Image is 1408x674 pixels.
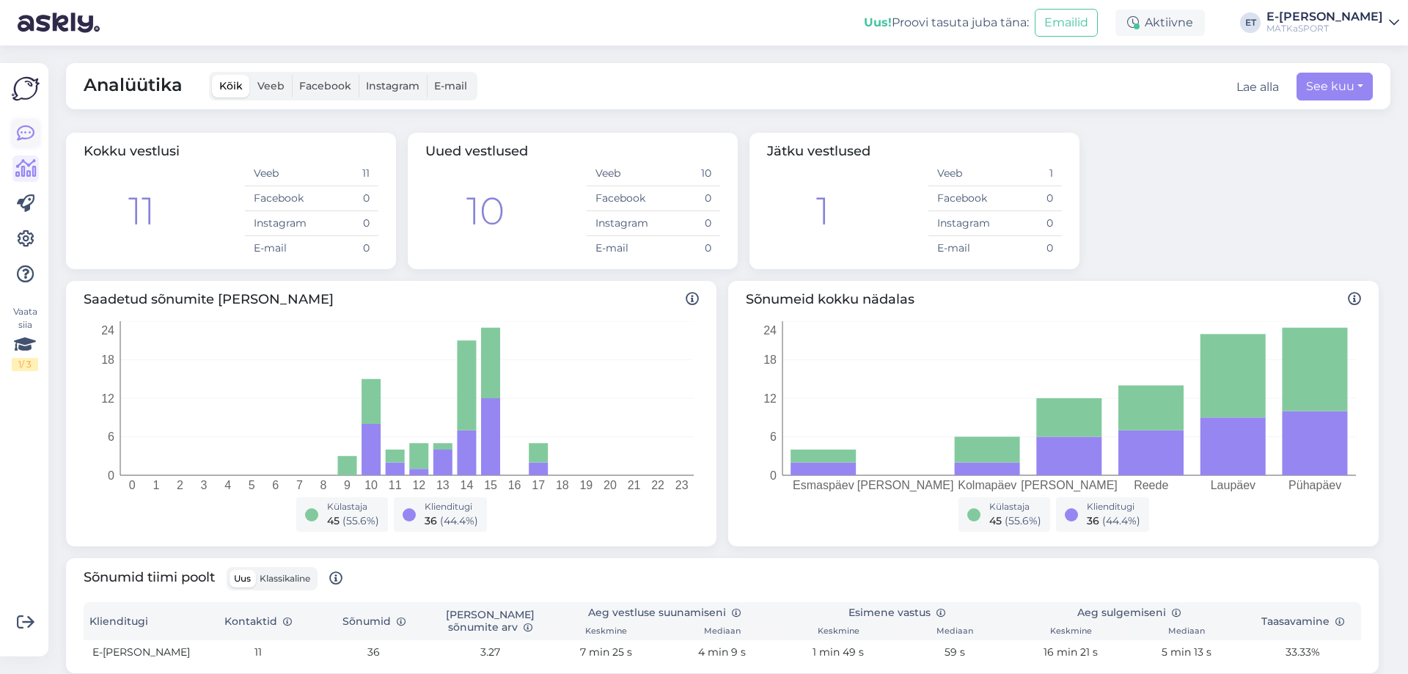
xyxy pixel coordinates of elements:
[928,236,995,261] td: E-mail
[675,479,689,491] tspan: 23
[548,640,664,664] td: 7 min 25 s
[272,479,279,491] tspan: 6
[653,236,720,261] td: 0
[548,623,664,640] th: Keskmine
[770,431,777,443] tspan: 6
[1087,514,1099,527] span: 36
[767,143,870,159] span: Jätku vestlused
[1211,479,1255,491] tspan: Laupäev
[1021,479,1118,492] tspan: [PERSON_NAME]
[84,290,699,309] span: Saadetud sõnumite [PERSON_NAME]
[763,392,777,405] tspan: 12
[12,305,38,371] div: Vaata siia
[128,183,155,240] div: 11
[897,623,1013,640] th: Mediaan
[108,431,114,443] tspan: 6
[364,479,378,491] tspan: 10
[436,479,450,491] tspan: 13
[995,236,1062,261] td: 0
[425,143,528,159] span: Uued vestlused
[101,354,114,366] tspan: 18
[1102,514,1140,527] span: ( 44.4 %)
[199,602,315,640] th: Kontaktid
[84,602,199,640] th: Klienditugi
[1240,12,1261,33] div: ET
[958,479,1016,491] tspan: Kolmapäev
[12,75,40,103] img: Askly Logo
[763,354,777,366] tspan: 18
[1288,479,1341,491] tspan: Pühapäev
[224,479,231,491] tspan: 4
[316,640,432,664] td: 36
[108,469,114,482] tspan: 0
[1035,9,1098,37] button: Emailid
[864,15,892,29] b: Uus!
[1236,78,1279,96] button: Lae alla
[928,161,995,186] td: Veeb
[466,183,505,240] div: 10
[320,479,327,491] tspan: 8
[245,186,312,211] td: Facebook
[1013,640,1129,664] td: 16 min 21 s
[432,602,548,640] th: [PERSON_NAME] sõnumite arv
[425,500,478,513] div: Klienditugi
[327,500,379,513] div: Külastaja
[432,640,548,664] td: 3.27
[245,211,312,236] td: Instagram
[653,211,720,236] td: 0
[995,211,1062,236] td: 0
[763,324,777,337] tspan: 24
[412,479,425,491] tspan: 12
[153,479,159,491] tspan: 1
[604,479,617,491] tspan: 20
[628,479,641,491] tspan: 21
[1129,640,1244,664] td: 5 min 13 s
[245,236,312,261] td: E-mail
[1245,640,1361,664] td: 33.33%
[1013,623,1129,640] th: Keskmine
[257,79,285,92] span: Veeb
[101,392,114,405] tspan: 12
[1129,623,1244,640] th: Mediaan
[101,324,114,337] tspan: 24
[793,479,854,491] tspan: Esmaspäev
[1087,500,1140,513] div: Klienditugi
[770,469,777,482] tspan: 0
[1115,10,1205,36] div: Aktiivne
[587,211,653,236] td: Instagram
[780,602,1013,623] th: Esimene vastus
[260,573,310,584] span: Klassikaline
[653,186,720,211] td: 0
[219,79,243,92] span: Kõik
[366,79,419,92] span: Instagram
[461,479,474,491] tspan: 14
[928,186,995,211] td: Facebook
[312,236,378,261] td: 0
[780,640,896,664] td: 1 min 49 s
[327,514,340,527] span: 45
[296,479,303,491] tspan: 7
[484,479,497,491] tspan: 15
[508,479,521,491] tspan: 16
[587,236,653,261] td: E-mail
[1245,602,1361,640] th: Taasavamine
[1297,73,1373,100] button: See kuu
[389,479,402,491] tspan: 11
[1013,602,1245,623] th: Aeg sulgemiseni
[864,14,1029,32] div: Proovi tasuta juba täna:
[84,567,342,590] span: Sõnumid tiimi poolt
[312,161,378,186] td: 11
[816,183,829,240] div: 1
[12,358,38,371] div: 1 / 3
[664,640,780,664] td: 4 min 9 s
[299,79,351,92] span: Facebook
[84,143,180,159] span: Kokku vestlusi
[1266,11,1399,34] a: E-[PERSON_NAME]MATKaSPORT
[587,186,653,211] td: Facebook
[897,640,1013,664] td: 59 s
[989,500,1041,513] div: Külastaja
[312,186,378,211] td: 0
[425,514,437,527] span: 36
[249,479,255,491] tspan: 5
[746,290,1361,309] span: Sõnumeid kokku nädalas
